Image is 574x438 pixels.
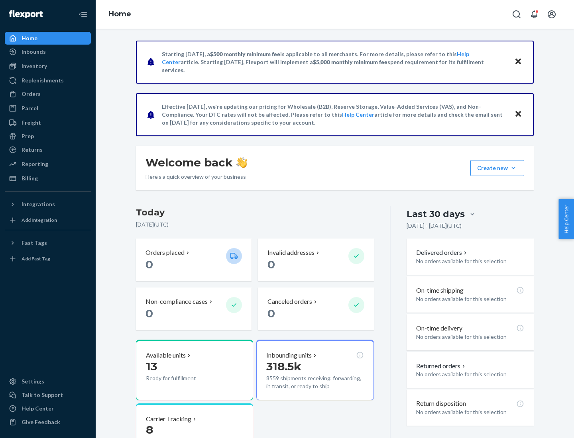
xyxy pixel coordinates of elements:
[416,324,462,333] p: On-time delivery
[136,287,252,330] button: Non-compliance cases 0
[108,10,131,18] a: Home
[22,62,47,70] div: Inventory
[5,116,91,129] a: Freight
[509,6,525,22] button: Open Search Box
[22,377,44,385] div: Settings
[5,88,91,100] a: Orders
[5,237,91,249] button: Fast Tags
[146,351,186,360] p: Available units
[210,51,280,57] span: $500 monthly minimum fee
[5,102,91,115] a: Parcel
[22,160,48,168] div: Reporting
[416,248,468,257] button: Delivered orders
[22,200,55,208] div: Integrations
[5,198,91,211] button: Integrations
[9,10,43,18] img: Flexport logo
[470,160,524,176] button: Create new
[22,405,54,413] div: Help Center
[416,370,524,378] p: No orders available for this selection
[146,415,191,424] p: Carrier Tracking
[416,286,464,295] p: On-time shipping
[145,173,247,181] p: Here’s a quick overview of your business
[267,307,275,320] span: 0
[146,374,220,382] p: Ready for fulfillment
[5,74,91,87] a: Replenishments
[5,172,91,185] a: Billing
[407,208,465,220] div: Last 30 days
[22,255,50,262] div: Add Fast Tag
[513,56,523,68] button: Close
[266,351,312,360] p: Inbounding units
[5,252,91,265] a: Add Fast Tag
[5,143,91,156] a: Returns
[145,297,208,306] p: Non-compliance cases
[526,6,542,22] button: Open notifications
[5,214,91,227] a: Add Integration
[22,174,38,182] div: Billing
[267,248,315,257] p: Invalid addresses
[22,76,64,84] div: Replenishments
[22,90,41,98] div: Orders
[5,45,91,58] a: Inbounds
[136,206,374,219] h3: Today
[145,155,247,170] h1: Welcome back
[416,333,524,341] p: No orders available for this selection
[22,217,57,223] div: Add Integration
[145,258,153,271] span: 0
[22,119,41,127] div: Freight
[22,239,47,247] div: Fast Tags
[256,340,373,400] button: Inbounding units318.5k8559 shipments receiving, forwarding, in transit, or ready to ship
[342,111,374,118] a: Help Center
[416,362,467,371] button: Returned orders
[162,103,507,127] p: Effective [DATE], we're updating our pricing for Wholesale (B2B), Reserve Storage, Value-Added Se...
[22,48,46,56] div: Inbounds
[258,287,373,330] button: Canceled orders 0
[258,239,373,281] button: Invalid addresses 0
[267,297,312,306] p: Canceled orders
[267,258,275,271] span: 0
[407,222,462,230] p: [DATE] - [DATE] ( UTC )
[416,257,524,265] p: No orders available for this selection
[145,248,185,257] p: Orders placed
[416,408,524,416] p: No orders available for this selection
[22,418,60,426] div: Give Feedback
[162,50,507,74] p: Starting [DATE], a is applicable to all merchants. For more details, please refer to this article...
[146,423,153,436] span: 8
[22,146,43,154] div: Returns
[513,109,523,120] button: Close
[136,221,374,229] p: [DATE] ( UTC )
[5,375,91,388] a: Settings
[22,34,37,42] div: Home
[136,239,252,281] button: Orders placed 0
[266,374,364,390] p: 8559 shipments receiving, forwarding, in transit, or ready to ship
[5,60,91,72] a: Inventory
[22,391,63,399] div: Talk to Support
[22,104,38,112] div: Parcel
[136,340,253,400] button: Available units13Ready for fulfillment
[5,416,91,428] button: Give Feedback
[5,402,91,415] a: Help Center
[75,6,91,22] button: Close Navigation
[266,360,301,373] span: 318.5k
[146,360,157,373] span: 13
[236,157,247,168] img: hand-wave emoji
[416,295,524,303] p: No orders available for this selection
[313,59,387,65] span: $5,000 monthly minimum fee
[102,3,138,26] ol: breadcrumbs
[558,199,574,239] button: Help Center
[5,158,91,170] a: Reporting
[416,399,466,408] p: Return disposition
[5,32,91,45] a: Home
[145,307,153,320] span: 0
[5,130,91,143] a: Prep
[5,389,91,401] a: Talk to Support
[544,6,560,22] button: Open account menu
[22,132,34,140] div: Prep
